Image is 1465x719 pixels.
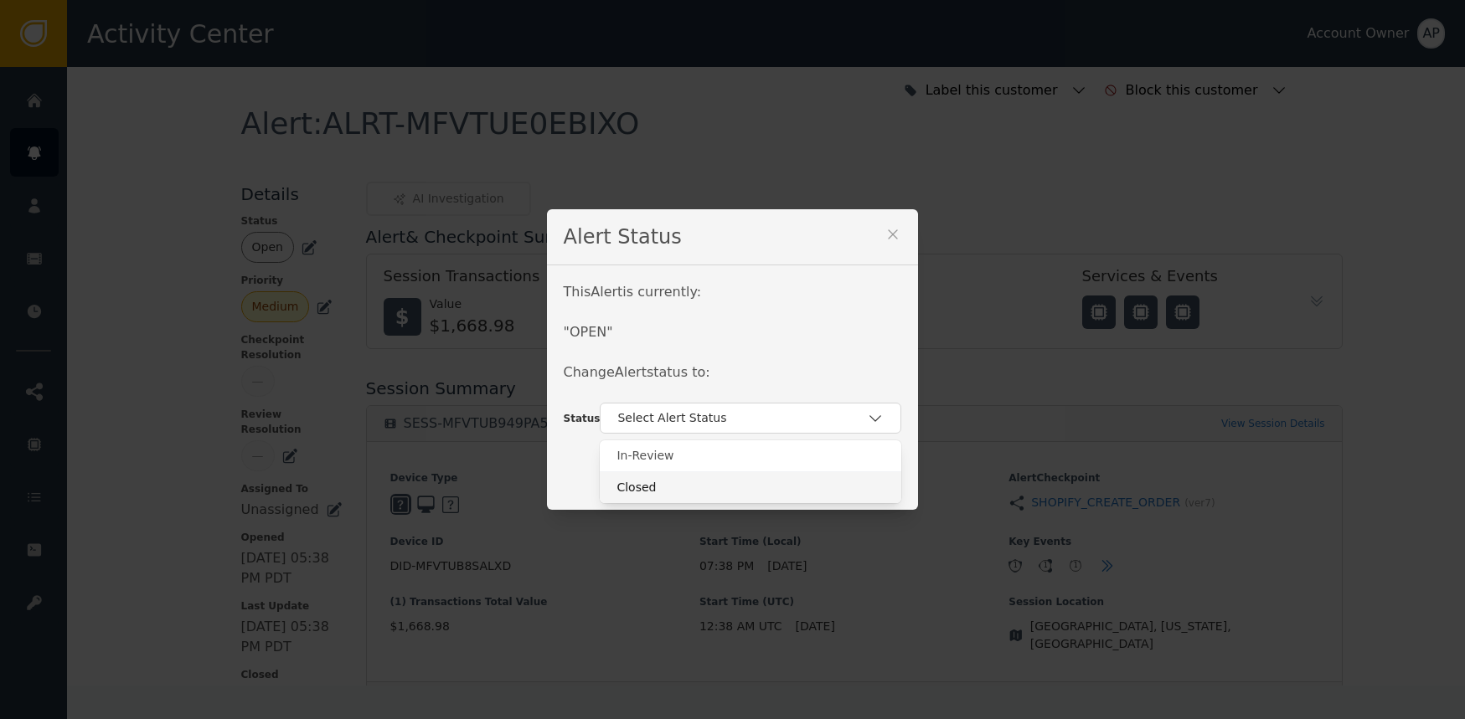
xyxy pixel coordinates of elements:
span: " OPEN " [564,324,613,340]
div: Alert Status [547,209,919,265]
button: Select Alert Status [600,403,901,434]
div: In-Review [616,447,885,465]
div: Closed [616,479,885,496]
div: Select Alert Status [600,440,901,503]
span: Change Alert status to: [564,364,710,380]
div: Select Alert Status [617,409,867,427]
span: This Alert is currently: [564,284,702,300]
span: Status [564,413,601,424]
